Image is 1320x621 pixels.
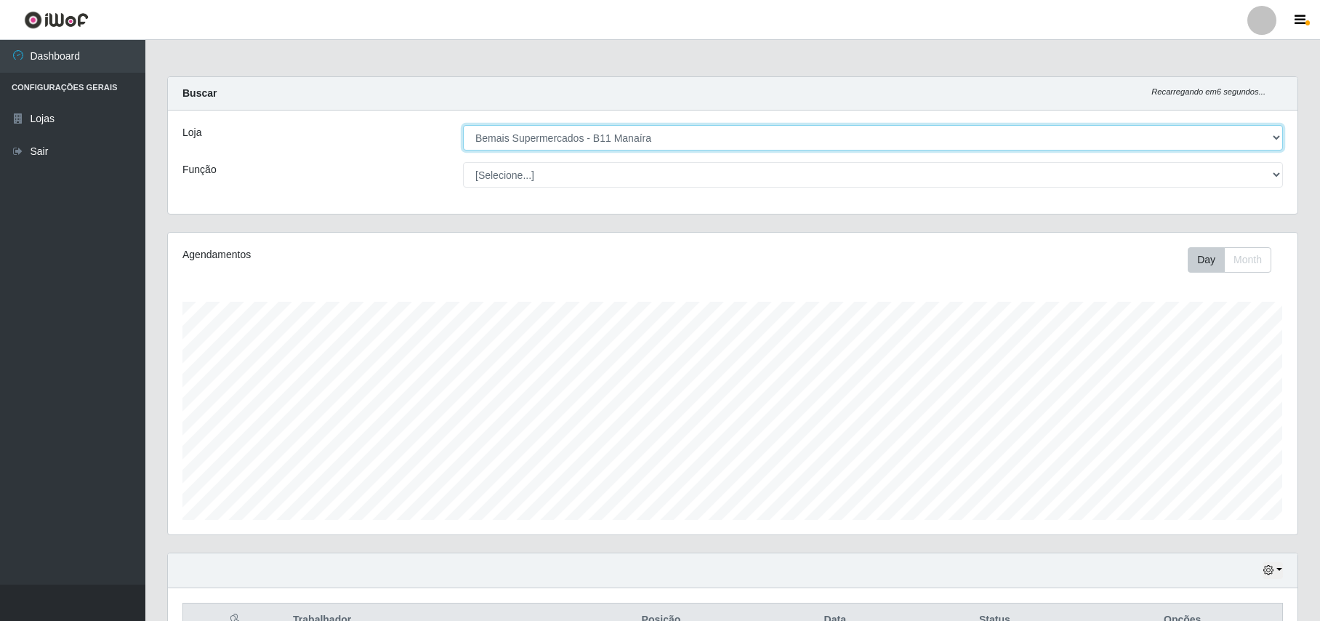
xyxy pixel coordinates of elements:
div: Agendamentos [182,247,628,263]
div: First group [1188,247,1271,273]
label: Loja [182,125,201,140]
label: Função [182,162,217,177]
button: Day [1188,247,1225,273]
i: Recarregando em 6 segundos... [1151,87,1265,96]
button: Month [1224,247,1271,273]
strong: Buscar [182,87,217,99]
div: Toolbar with button groups [1188,247,1283,273]
img: CoreUI Logo [24,11,89,29]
